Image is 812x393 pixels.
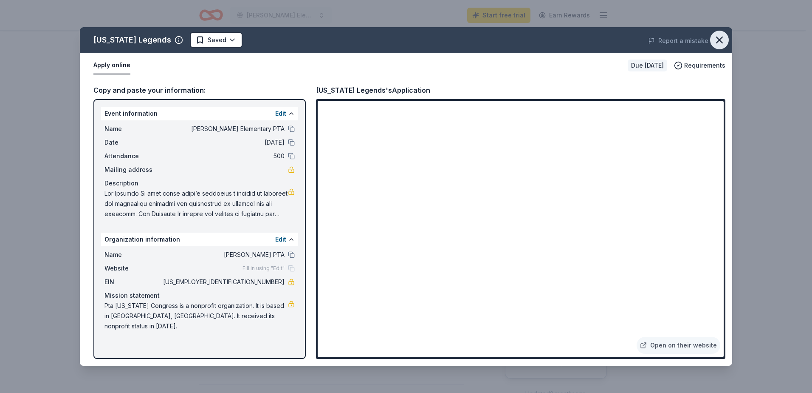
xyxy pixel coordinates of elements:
span: Pta [US_STATE] Congress is a nonprofit organization. It is based in [GEOGRAPHIC_DATA], [GEOGRAPHI... [104,301,288,331]
span: Name [104,250,161,260]
span: Website [104,263,161,273]
span: Requirements [684,60,725,71]
span: Attendance [104,151,161,161]
div: [US_STATE] Legends [93,33,171,47]
button: Apply online [93,57,130,74]
div: Mission statement [104,290,295,301]
span: Name [104,124,161,134]
span: 500 [161,151,285,161]
span: [PERSON_NAME] Elementary PTA [161,124,285,134]
div: Copy and paste your information: [93,85,306,96]
a: Open on their website [637,337,720,354]
button: Edit [275,234,286,245]
div: Organization information [101,233,298,246]
button: Edit [275,108,286,119]
button: Saved [190,32,242,48]
span: EIN [104,277,161,287]
span: [PERSON_NAME] PTA [161,250,285,260]
span: [US_EMPLOYER_IDENTIFICATION_NUMBER] [161,277,285,287]
span: Date [104,137,161,148]
span: Fill in using "Edit" [242,265,285,272]
span: Lor Ipsumdo Si amet conse adipi’e seddoeius t incidid ut laboreet dol magnaaliqu enimadmi ven qui... [104,188,288,219]
div: Event information [101,107,298,120]
div: [US_STATE] Legends's Application [316,85,430,96]
span: [DATE] [161,137,285,148]
div: Due [DATE] [628,60,667,71]
span: Saved [208,35,226,45]
div: Description [104,178,295,188]
button: Requirements [674,60,725,71]
span: Mailing address [104,165,161,175]
button: Report a mistake [648,36,708,46]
